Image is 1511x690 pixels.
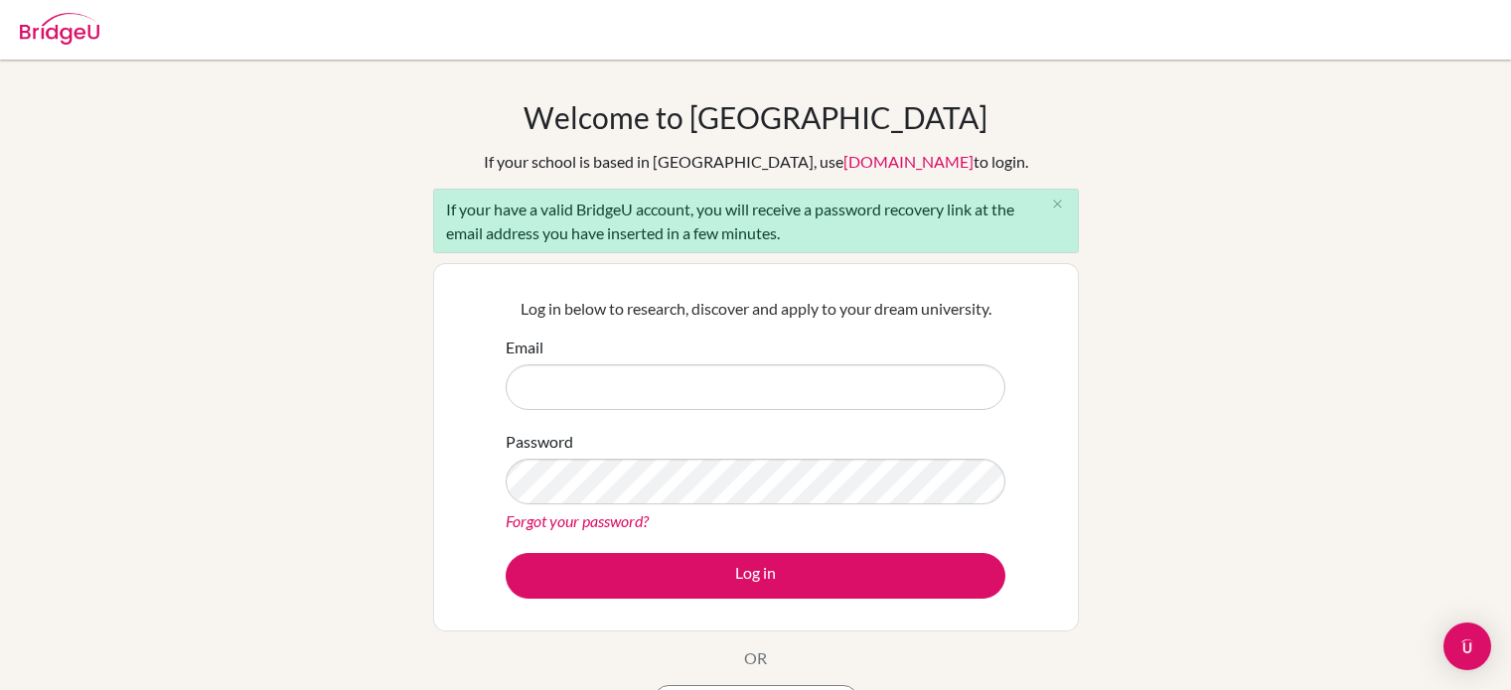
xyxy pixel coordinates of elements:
[1050,197,1065,211] i: close
[1038,190,1078,219] button: Close
[506,430,573,454] label: Password
[506,336,543,359] label: Email
[843,152,974,171] a: [DOMAIN_NAME]
[1443,622,1491,670] div: Open Intercom Messenger
[506,297,1005,321] p: Log in below to research, discover and apply to your dream university.
[744,646,767,670] p: OR
[506,553,1005,599] button: Log in
[433,189,1079,253] div: If your have a valid BridgeU account, you will receive a password recovery link at the email addr...
[524,99,987,135] h1: Welcome to [GEOGRAPHIC_DATA]
[20,13,99,45] img: Bridge-U
[506,511,649,530] a: Forgot your password?
[484,150,1028,174] div: If your school is based in [GEOGRAPHIC_DATA], use to login.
